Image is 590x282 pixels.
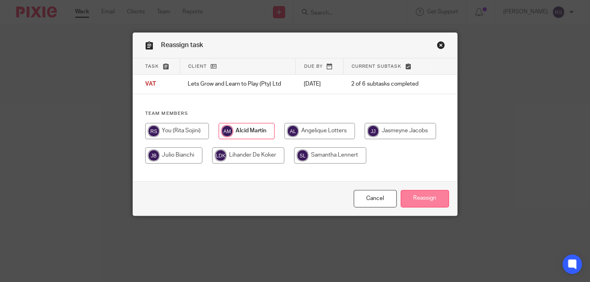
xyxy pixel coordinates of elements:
[304,80,335,88] p: [DATE]
[188,80,287,88] p: Lets Grow and Learn to Play (Pty) Ltd
[343,75,431,94] td: 2 of 6 subtasks completed
[437,41,445,52] a: Close this dialog window
[352,64,401,69] span: Current subtask
[304,64,322,69] span: Due by
[145,82,156,87] span: VAT
[401,190,449,207] input: Reassign
[354,190,397,207] a: Close this dialog window
[145,110,444,117] h4: Team members
[188,64,207,69] span: Client
[145,64,159,69] span: Task
[161,42,203,48] span: Reassign task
